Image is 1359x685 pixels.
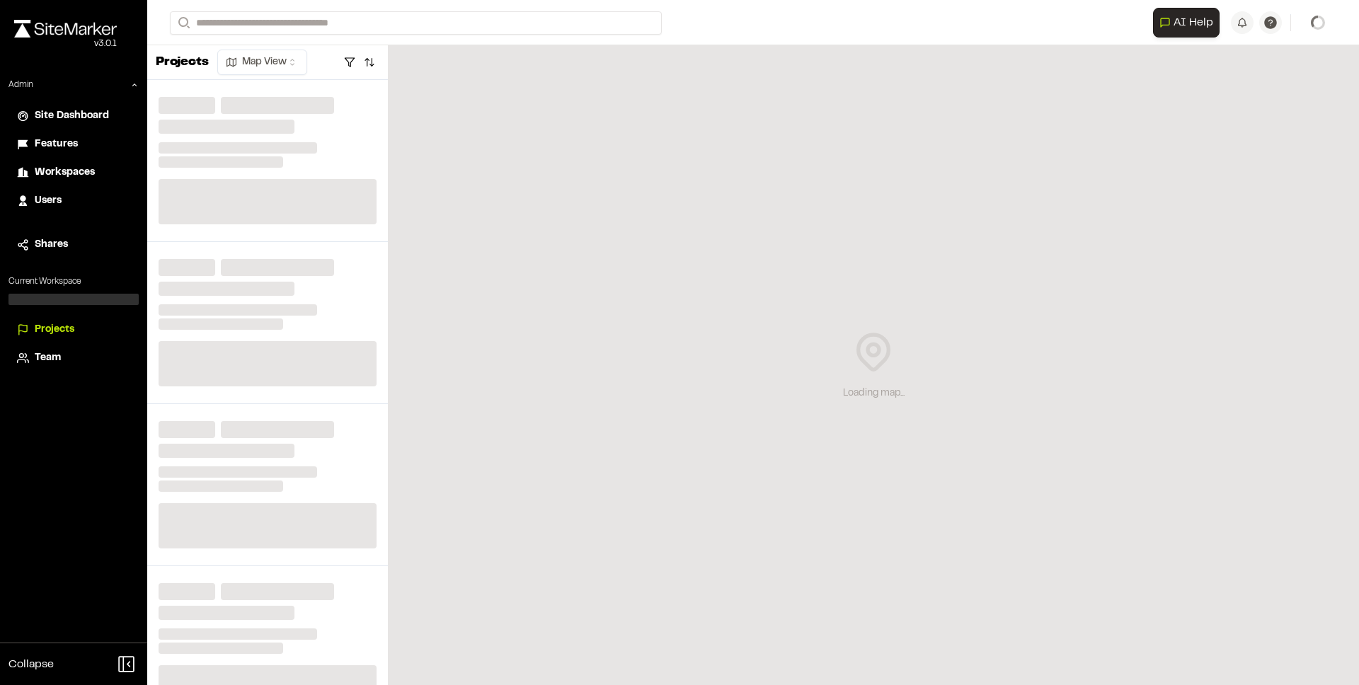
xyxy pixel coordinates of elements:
[17,322,130,338] a: Projects
[170,11,195,35] button: Search
[35,322,74,338] span: Projects
[156,53,209,72] p: Projects
[35,165,95,180] span: Workspaces
[17,137,130,152] a: Features
[35,237,68,253] span: Shares
[14,20,117,38] img: rebrand.png
[14,38,117,50] div: Oh geez...please don't...
[1153,8,1225,38] div: Open AI Assistant
[17,237,130,253] a: Shares
[1174,14,1213,31] span: AI Help
[1153,8,1220,38] button: Open AI Assistant
[35,108,109,124] span: Site Dashboard
[35,193,62,209] span: Users
[17,350,130,366] a: Team
[17,108,130,124] a: Site Dashboard
[17,193,130,209] a: Users
[17,165,130,180] a: Workspaces
[35,137,78,152] span: Features
[8,656,54,673] span: Collapse
[8,275,139,288] p: Current Workspace
[35,350,61,366] span: Team
[843,386,905,401] div: Loading map...
[8,79,33,91] p: Admin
